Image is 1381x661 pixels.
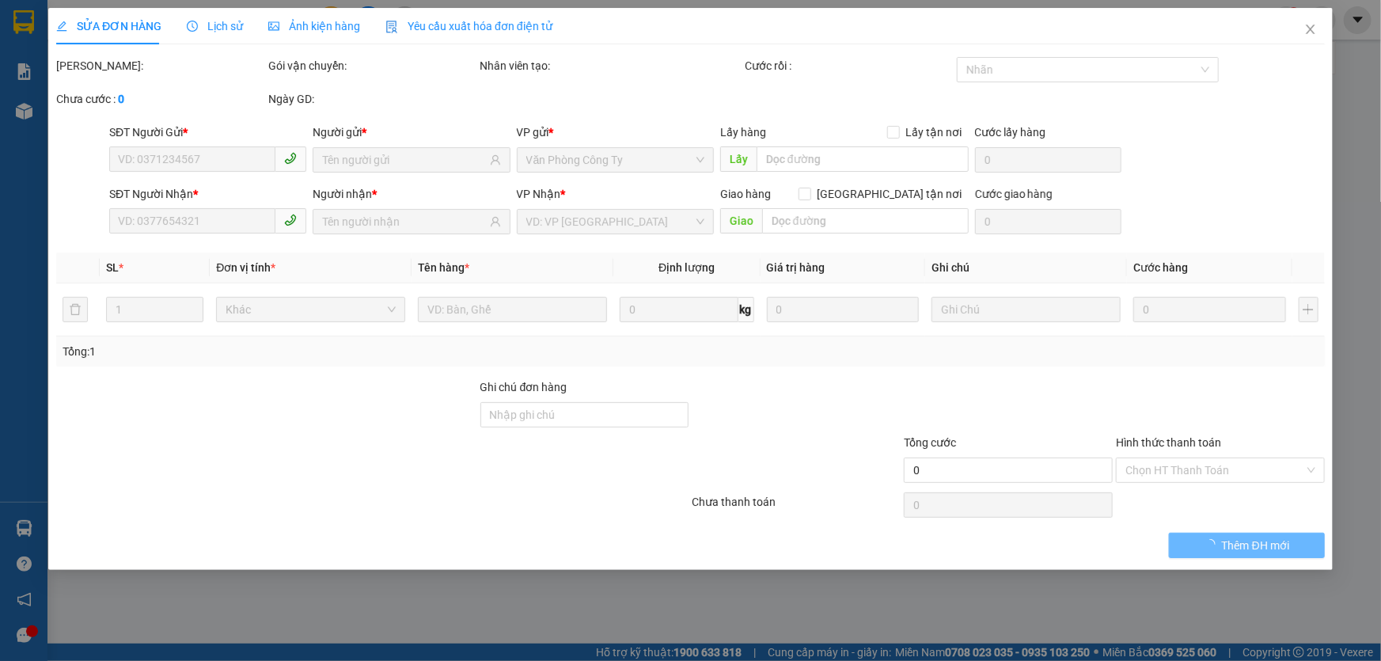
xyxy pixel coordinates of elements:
[1133,297,1286,322] input: 0
[322,213,486,230] input: Tên người nhận
[720,146,757,172] span: Lấy
[216,261,275,274] span: Đơn vị tính
[490,216,501,227] span: user
[517,188,561,200] span: VP Nhận
[720,208,762,234] span: Giao
[284,214,297,226] span: phone
[268,90,477,108] div: Ngày GD:
[975,147,1121,173] input: Cước lấy hàng
[56,20,161,32] span: SỬA ĐƠN HÀNG
[56,57,265,74] div: [PERSON_NAME]:
[313,123,510,141] div: Người gửi
[931,297,1121,322] input: Ghi Chú
[1304,23,1317,36] span: close
[480,57,742,74] div: Nhân viên tạo:
[1222,537,1289,554] span: Thêm ĐH mới
[418,297,607,322] input: VD: Bàn, Ghế
[658,261,715,274] span: Định lượng
[1288,8,1333,52] button: Close
[526,148,704,172] span: Văn Phòng Công Ty
[109,185,306,203] div: SĐT Người Nhận
[757,146,969,172] input: Dọc đường
[490,154,501,165] span: user
[1116,436,1221,449] label: Hình thức thanh toán
[268,57,477,74] div: Gói vận chuyển:
[738,297,754,322] span: kg
[1205,539,1222,550] span: loading
[418,261,469,274] span: Tên hàng
[767,261,825,274] span: Giá trị hàng
[517,123,714,141] div: VP gửi
[284,152,297,165] span: phone
[118,93,124,105] b: 0
[1169,533,1325,558] button: Thêm ĐH mới
[975,209,1121,234] input: Cước giao hàng
[480,402,689,427] input: Ghi chú đơn hàng
[56,21,67,32] span: edit
[63,297,88,322] button: delete
[187,21,198,32] span: clock-circle
[106,261,119,274] span: SL
[1299,297,1318,322] button: plus
[925,253,1127,283] th: Ghi chú
[745,57,954,74] div: Cước rồi :
[480,381,567,393] label: Ghi chú đơn hàng
[720,126,766,139] span: Lấy hàng
[187,20,243,32] span: Lịch sử
[268,21,279,32] span: picture
[691,493,903,521] div: Chưa thanh toán
[313,185,510,203] div: Người nhận
[322,151,486,169] input: Tên người gửi
[720,188,771,200] span: Giao hàng
[385,20,552,32] span: Yêu cầu xuất hóa đơn điện tử
[63,343,533,360] div: Tổng: 1
[385,21,398,33] img: icon
[811,185,969,203] span: [GEOGRAPHIC_DATA] tận nơi
[975,188,1053,200] label: Cước giao hàng
[268,20,360,32] span: Ảnh kiện hàng
[900,123,969,141] span: Lấy tận nơi
[762,208,969,234] input: Dọc đường
[975,126,1046,139] label: Cước lấy hàng
[904,436,956,449] span: Tổng cước
[767,297,920,322] input: 0
[56,90,265,108] div: Chưa cước :
[1133,261,1188,274] span: Cước hàng
[109,123,306,141] div: SĐT Người Gửi
[226,298,396,321] span: Khác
